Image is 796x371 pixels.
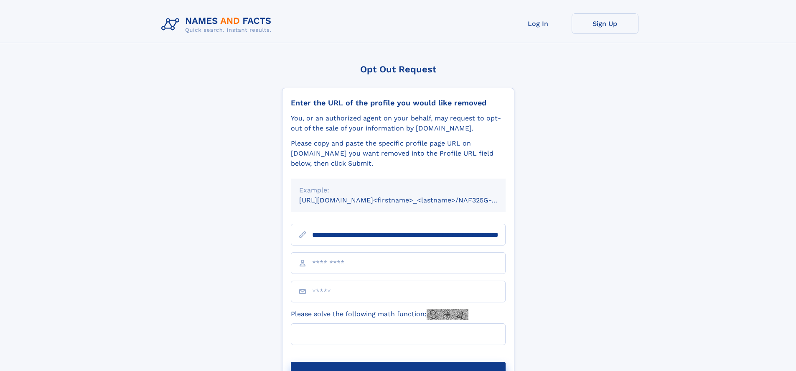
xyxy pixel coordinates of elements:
[505,13,572,34] a: Log In
[572,13,638,34] a: Sign Up
[282,64,514,74] div: Opt Out Request
[299,196,521,204] small: [URL][DOMAIN_NAME]<firstname>_<lastname>/NAF325G-xxxxxxxx
[158,13,278,36] img: Logo Names and Facts
[291,98,506,107] div: Enter the URL of the profile you would like removed
[291,309,468,320] label: Please solve the following math function:
[299,185,497,195] div: Example:
[291,113,506,133] div: You, or an authorized agent on your behalf, may request to opt-out of the sale of your informatio...
[291,138,506,169] div: Please copy and paste the specific profile page URL on [DOMAIN_NAME] you want removed into the Pr...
